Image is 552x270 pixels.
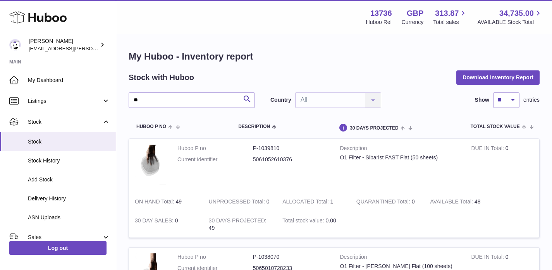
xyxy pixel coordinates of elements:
span: 313.87 [435,8,459,19]
span: Listings [28,97,102,105]
span: Total stock value [471,124,520,129]
h1: My Huboo - Inventory report [129,50,540,63]
span: Stock [28,118,102,126]
td: 48 [424,192,498,211]
img: horia@orea.uk [9,39,21,51]
dd: P-1038070 [253,253,328,261]
span: 0.00 [326,217,336,224]
strong: 13736 [370,8,392,19]
a: 34,735.00 AVAILABLE Stock Total [477,8,543,26]
strong: ALLOCATED Total [282,198,330,207]
div: Currency [402,19,424,26]
span: Stock History [28,157,110,164]
span: ASN Uploads [28,214,110,221]
strong: 30 DAY SALES [135,217,175,226]
label: Country [270,96,291,104]
strong: DUE IN Total [471,145,505,153]
div: [PERSON_NAME] [29,38,98,52]
td: 49 [203,211,277,238]
strong: Description [340,253,460,263]
dd: P-1039810 [253,145,328,152]
span: 30 DAYS PROJECTED [350,126,399,131]
strong: Description [340,145,460,154]
strong: 30 DAYS PROJECTED [209,217,267,226]
strong: GBP [407,8,423,19]
dd: 5061052610376 [253,156,328,163]
span: 34,735.00 [499,8,534,19]
td: 49 [129,192,203,211]
td: 0 [203,192,277,211]
span: Sales [28,234,102,241]
strong: ON HAND Total [135,198,176,207]
span: Huboo P no [136,124,166,129]
strong: DUE IN Total [471,254,505,262]
span: 0 [412,198,415,205]
span: Add Stock [28,176,110,183]
td: 1 [277,192,351,211]
div: O1 Filter - Sibarist FAST Flat (50 sheets) [340,154,460,161]
span: [EMAIL_ADDRESS][PERSON_NAME][DOMAIN_NAME] [29,45,155,51]
dt: Current identifier [177,156,253,163]
strong: AVAILABLE Total [430,198,474,207]
div: O1 Filter - [PERSON_NAME] Flat (100 sheets) [340,263,460,270]
span: Stock [28,138,110,145]
span: Description [238,124,270,129]
dt: Huboo P no [177,253,253,261]
span: entries [523,96,540,104]
label: Show [475,96,489,104]
img: product image [135,145,166,185]
a: 313.87 Total sales [433,8,468,26]
strong: Total stock value [282,217,325,226]
button: Download Inventory Report [456,70,540,84]
div: Huboo Ref [366,19,392,26]
td: 0 [465,139,539,192]
span: My Dashboard [28,77,110,84]
a: Log out [9,241,107,255]
h2: Stock with Huboo [129,72,194,83]
strong: QUARANTINED Total [356,198,412,207]
dt: Huboo P no [177,145,253,152]
td: 0 [129,211,203,238]
span: Delivery History [28,195,110,202]
strong: UNPROCESSED Total [209,198,267,207]
span: AVAILABLE Stock Total [477,19,543,26]
span: Total sales [433,19,468,26]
